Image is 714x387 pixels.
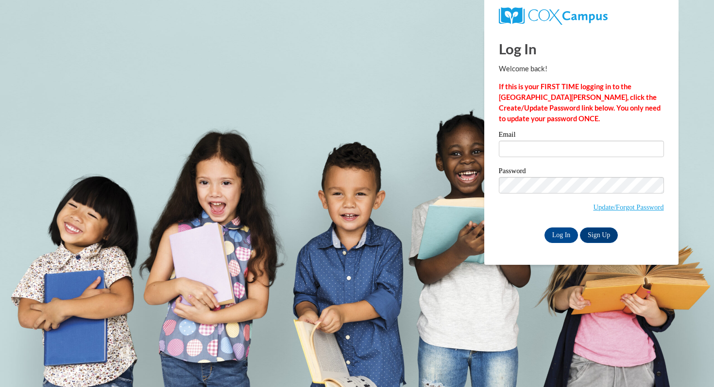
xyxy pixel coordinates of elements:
[499,7,608,25] img: COX Campus
[580,227,618,243] a: Sign Up
[499,64,664,74] p: Welcome back!
[544,227,578,243] input: Log In
[499,131,664,141] label: Email
[499,7,664,25] a: COX Campus
[593,203,663,211] a: Update/Forgot Password
[499,167,664,177] label: Password
[499,82,661,123] strong: If this is your FIRST TIME logging in to the [GEOGRAPHIC_DATA][PERSON_NAME], click the Create/Upd...
[499,39,664,59] h1: Log In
